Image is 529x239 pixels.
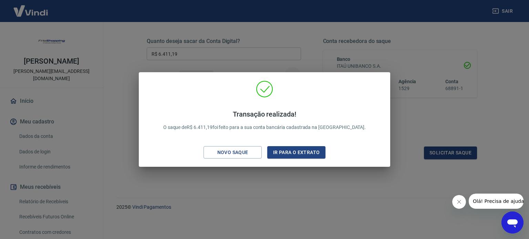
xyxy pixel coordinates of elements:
[267,146,325,159] button: Ir para o extrato
[209,148,257,157] div: Novo saque
[501,211,523,233] iframe: Botão para abrir a janela de mensagens
[163,110,366,118] h4: Transação realizada!
[452,195,466,209] iframe: Fechar mensagem
[163,110,366,131] p: O saque de R$ 6.411,19 foi feito para a sua conta bancária cadastrada na [GEOGRAPHIC_DATA].
[469,194,523,209] iframe: Mensagem da empresa
[204,146,262,159] button: Novo saque
[4,5,58,10] span: Olá! Precisa de ajuda?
